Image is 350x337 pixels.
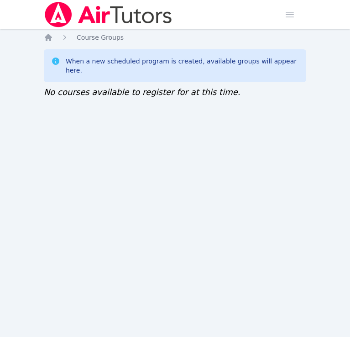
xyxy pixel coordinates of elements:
[66,57,299,75] div: When a new scheduled program is created, available groups will appear here.
[44,33,306,42] nav: Breadcrumb
[77,33,124,42] a: Course Groups
[44,2,173,27] img: Air Tutors
[44,87,240,97] span: No courses available to register for at this time.
[77,34,124,41] span: Course Groups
